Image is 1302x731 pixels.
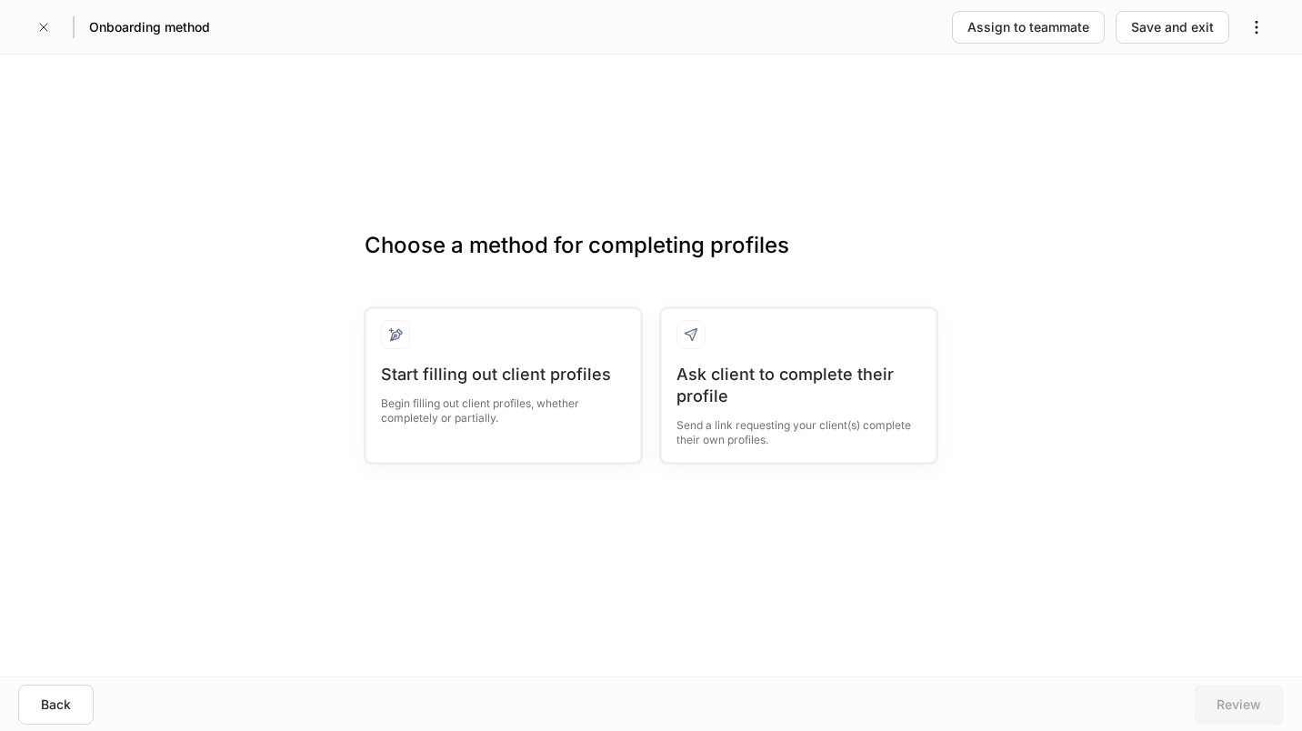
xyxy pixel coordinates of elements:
div: Review [1217,696,1261,714]
button: Review [1194,685,1284,725]
div: Ask client to complete their profile [676,364,921,407]
button: Assign to teammate [952,11,1105,44]
div: Begin filling out client profiles, whether completely or partially. [381,386,626,426]
div: Send a link requesting your client(s) complete their own profiles. [676,407,921,447]
div: Assign to teammate [967,18,1089,36]
h3: Choose a method for completing profiles [365,231,937,289]
div: Start filling out client profiles [381,364,626,386]
div: Save and exit [1131,18,1214,36]
button: Back [18,685,94,725]
h5: Onboarding method [89,18,210,36]
button: Save and exit [1116,11,1229,44]
div: Back [41,696,71,714]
